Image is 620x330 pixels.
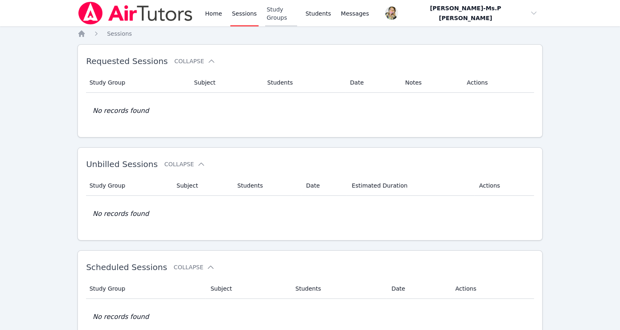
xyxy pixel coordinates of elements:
[291,279,386,299] th: Students
[86,56,168,66] span: Requested Sessions
[86,93,534,129] td: No records found
[86,73,189,93] th: Study Group
[174,263,215,271] button: Collapse
[86,176,172,196] th: Study Group
[301,176,347,196] th: Date
[262,73,345,93] th: Students
[77,30,543,38] nav: Breadcrumb
[462,73,534,93] th: Actions
[341,9,369,18] span: Messages
[386,279,450,299] th: Date
[77,2,193,25] img: Air Tutors
[345,73,400,93] th: Date
[172,176,232,196] th: Subject
[232,176,301,196] th: Students
[86,159,158,169] span: Unbilled Sessions
[107,30,132,38] a: Sessions
[400,73,462,93] th: Notes
[189,73,263,93] th: Subject
[174,57,215,65] button: Collapse
[86,279,206,299] th: Study Group
[86,262,167,272] span: Scheduled Sessions
[164,160,205,168] button: Collapse
[347,176,474,196] th: Estimated Duration
[206,279,291,299] th: Subject
[107,30,132,37] span: Sessions
[474,176,534,196] th: Actions
[450,279,534,299] th: Actions
[86,196,534,232] td: No records found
